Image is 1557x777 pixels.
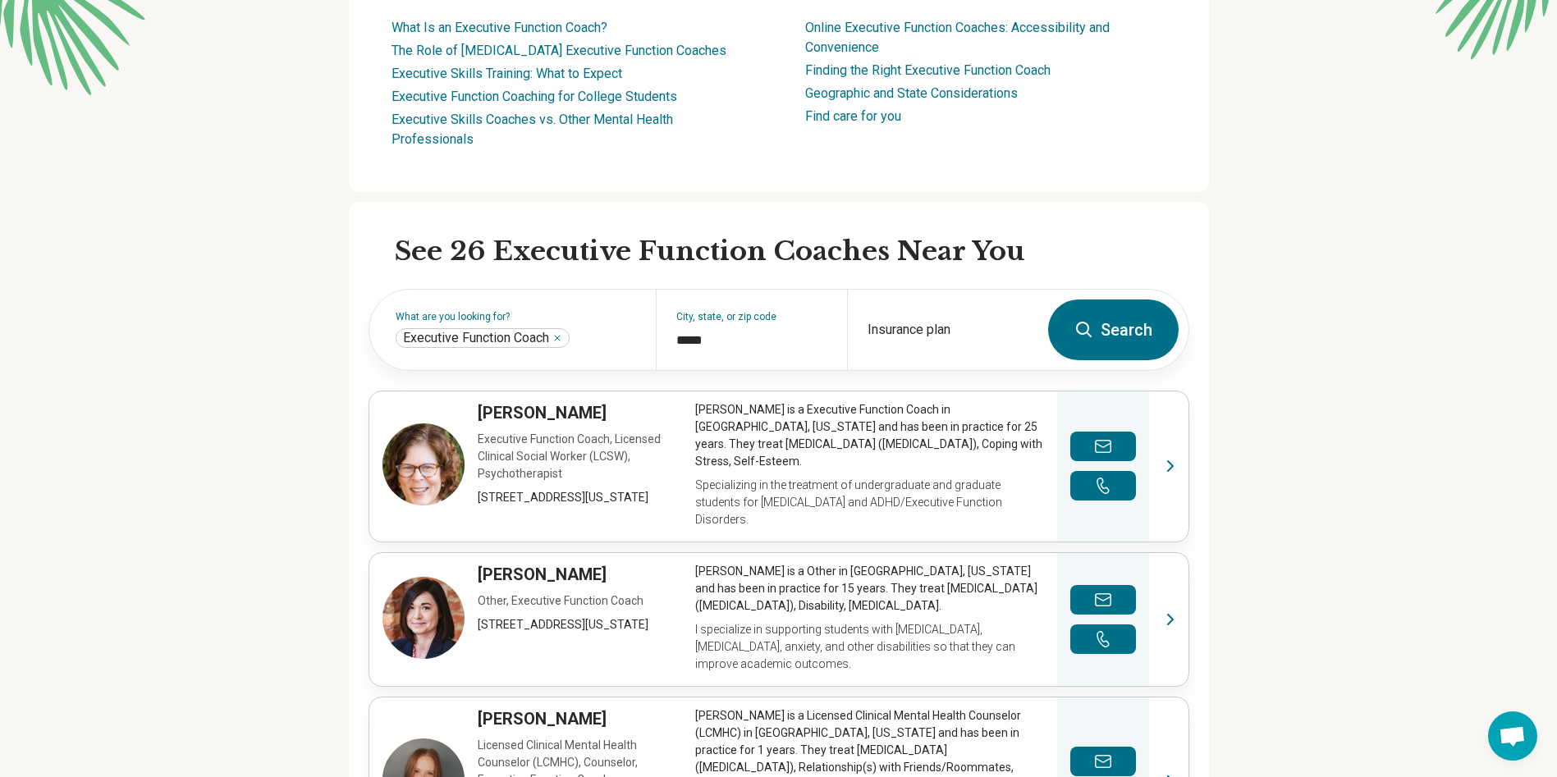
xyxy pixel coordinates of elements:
a: Executive Skills Coaches vs. Other Mental Health Professionals [392,112,673,147]
a: Finding the Right Executive Function Coach [805,62,1051,78]
a: Online Executive Function Coaches: Accessibility and Convenience [805,20,1110,55]
div: Executive Function Coach [396,328,570,348]
a: Geographic and State Considerations [805,85,1018,101]
a: Open chat [1488,711,1537,761]
a: The Role of [MEDICAL_DATA] Executive Function Coaches [392,43,726,58]
button: Make a phone call [1070,471,1136,500]
button: Send a message [1070,585,1136,615]
a: Executive Skills Training: What to Expect [392,66,622,81]
button: Search [1048,299,1179,360]
h2: See 26 Executive Function Coaches Near You [395,235,1189,269]
span: Executive Function Coach [403,330,549,346]
label: What are you looking for? [396,312,636,322]
button: Make a phone call [1070,624,1136,654]
a: Executive Function Coaching for College Students [392,89,677,104]
a: What Is an Executive Function Coach? [392,20,607,35]
a: Find care for you [805,108,901,124]
button: Executive Function Coach [552,333,562,343]
button: Send a message [1070,432,1136,461]
button: Send a message [1070,747,1136,776]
